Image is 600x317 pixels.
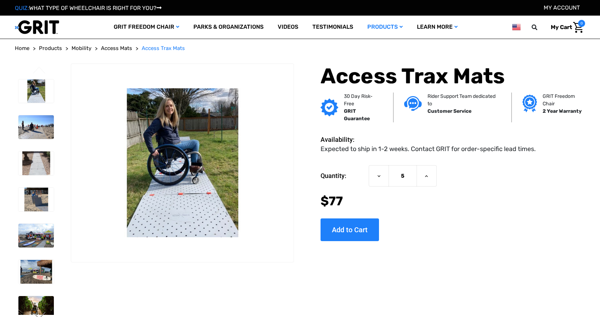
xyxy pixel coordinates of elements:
a: Videos [271,16,305,39]
span: 0 [578,20,585,27]
img: Access Trax Mats [18,260,54,284]
img: Grit freedom [522,95,537,112]
strong: 2 Year Warranty [543,108,582,114]
span: $77 [321,194,343,208]
img: Customer service [404,96,422,111]
input: Search [535,20,545,35]
img: GRIT Guarantee [321,99,338,116]
p: GRIT Freedom Chair [543,93,588,107]
a: Access Mats [101,44,132,52]
strong: Customer Service [428,108,471,114]
span: My Cart [551,24,572,30]
strong: GRIT Guarantee [344,108,370,122]
h1: Access Trax Mats [321,63,585,89]
img: Access Trax Mats [18,79,54,103]
button: Go to slide 6 of 6 [32,67,47,75]
input: Add to Cart [321,218,379,241]
a: Learn More [410,16,465,39]
img: Access Trax Mats [18,151,54,175]
a: Mobility [72,44,91,52]
a: QUIZ:WHAT TYPE OF WHEELCHAIR IS RIGHT FOR YOU? [15,5,162,11]
nav: Breadcrumb [15,44,585,52]
img: Access Trax Mats [18,224,54,248]
a: Testimonials [305,16,360,39]
a: Home [15,44,29,52]
a: Account [544,4,580,11]
dd: Expected to ship in 1-2 weeks. Contact GRIT for order-specific lead times. [321,144,536,154]
img: us.png [512,23,521,32]
dt: Availability: [321,135,365,144]
label: Quantity: [321,165,365,187]
a: Cart with 0 items [545,20,585,35]
a: Products [360,16,410,39]
img: Cart [573,22,583,33]
span: QUIZ: [15,5,29,11]
span: Access Trax Mats [142,45,185,51]
a: Products [39,44,62,52]
a: GRIT Freedom Chair [107,16,186,39]
span: Home [15,45,29,51]
p: Rider Support Team dedicated to [428,93,501,107]
span: Mobility [72,45,91,51]
a: Access Trax Mats [142,44,185,52]
img: GRIT All-Terrain Wheelchair and Mobility Equipment [15,20,59,34]
span: Access Mats [101,45,132,51]
img: Access Trax Mats [71,88,294,237]
img: Access Trax Mats [18,188,54,211]
p: 30 Day Risk-Free [344,93,383,107]
a: Parks & Organizations [186,16,271,39]
span: Products [39,45,62,51]
img: Access Trax Mats [18,115,54,139]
